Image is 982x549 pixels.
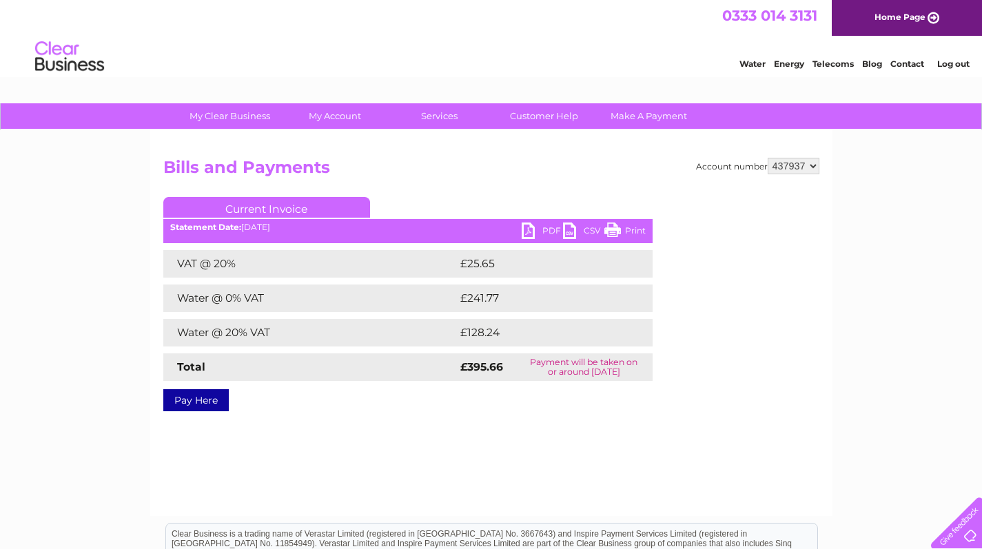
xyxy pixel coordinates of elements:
a: Print [604,222,646,242]
td: £241.77 [457,284,627,312]
td: Payment will be taken on or around [DATE] [515,353,652,381]
td: Water @ 0% VAT [163,284,457,312]
strong: £395.66 [460,360,503,373]
a: Telecoms [812,59,854,69]
div: [DATE] [163,222,653,232]
a: CSV [563,222,604,242]
a: Log out [937,59,970,69]
a: Pay Here [163,389,229,411]
td: £25.65 [457,250,624,278]
a: Make A Payment [592,103,706,129]
a: PDF [522,222,563,242]
a: My Account [278,103,391,129]
a: Water [739,59,766,69]
strong: Total [177,360,205,373]
td: Water @ 20% VAT [163,319,457,346]
a: Current Invoice [163,197,370,218]
a: Customer Help [487,103,601,129]
b: Statement Date: [170,222,241,232]
td: VAT @ 20% [163,250,457,278]
div: Account number [696,158,819,174]
img: logo.png [34,36,105,78]
a: My Clear Business [173,103,287,129]
div: Clear Business is a trading name of Verastar Limited (registered in [GEOGRAPHIC_DATA] No. 3667643... [166,8,817,67]
a: Energy [774,59,804,69]
a: Contact [890,59,924,69]
a: Services [382,103,496,129]
h2: Bills and Payments [163,158,819,184]
a: 0333 014 3131 [722,7,817,24]
td: £128.24 [457,319,627,346]
a: Blog [862,59,882,69]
